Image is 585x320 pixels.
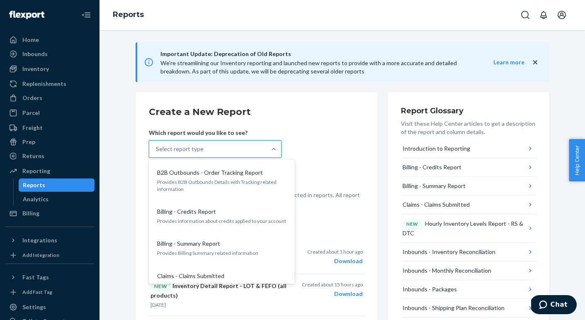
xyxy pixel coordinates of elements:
p: Claims - Claims Submitted [157,272,224,280]
h3: Report Glossary [401,105,536,116]
a: Analytics [19,193,95,206]
div: Analytics [23,195,49,203]
a: Settings [5,300,95,314]
div: Reporting [22,167,50,175]
a: Replenishments [5,77,95,90]
p: Provides B2B Outbounds Details with Tracking related information [157,178,286,193]
div: Inventory [22,65,49,73]
div: Fast Tags [22,273,49,281]
img: Flexport logo [9,11,44,19]
p: Provides Billing Summary related information [157,249,286,256]
button: Open account menu [553,7,570,23]
a: Billing [5,207,95,220]
div: Add Integration [22,252,59,259]
a: Home [5,33,95,46]
div: Billing [22,209,39,217]
iframe: Opens a widget where you can chat to one of our agents [531,295,577,316]
button: close [531,58,539,67]
div: Inbounds [22,50,48,58]
div: Home [22,36,39,44]
button: Close Navigation [78,7,95,23]
p: Which report would you like to see? [149,129,282,137]
a: Reporting [5,164,95,178]
span: Important Update: Deprecation of Old Reports [160,49,477,59]
div: Inbounds - Packages [403,285,457,293]
button: Inbounds - Shipping Plan Reconciliation [401,299,536,318]
span: We're streamlining our Inventory reporting and launched new reports to provide with a more accura... [160,59,457,75]
button: NEWHourly Inventory Levels Report - RS & DTC [401,214,536,243]
div: Inbounds - Shipping Plan Reconciliation [403,304,505,312]
p: NEW [406,221,418,227]
button: Inbounds - Monthly Reconciliation [401,261,536,280]
button: Fast Tags [5,271,95,284]
a: Freight [5,121,95,134]
p: Created about 1 hour ago [307,248,363,255]
div: Settings [22,303,46,311]
a: Parcel [5,106,95,120]
p: Provides information about credits applied to your account [157,217,286,225]
time: [DATE] [150,302,166,308]
div: Freight [22,124,43,132]
div: Add Fast Tag [22,288,52,296]
h2: Create a New Report [149,105,364,119]
div: Returns [22,152,44,160]
div: Reports [23,181,45,189]
a: Returns [5,149,95,163]
div: Select report type [156,145,204,153]
button: Introduction to Reporting [401,139,536,158]
button: Integrations [5,234,95,247]
button: Inbounds - Packages [401,280,536,299]
button: NEWInventory Detail Report - LOT & FEFO (all products)[DATE]Created about 15 hours agoDownload [149,274,364,315]
p: Inventory Detail Report - LOT & FEFO (all products) [150,281,291,300]
button: Learn more [477,58,524,66]
div: Billing - Credits Report [403,163,461,171]
button: Billing - Credits Report [401,158,536,177]
a: Add Integration [5,250,95,260]
a: Reports [19,178,95,192]
button: Open notifications [535,7,552,23]
p: Billing - Summary Report [157,239,220,248]
a: Orders [5,91,95,105]
a: Inventory [5,62,95,76]
div: Billing - Summary Report [403,182,466,190]
p: B2B Outbounds - Order Tracking Report [157,169,263,177]
p: See all the claims that you have submitted and their status [157,282,286,289]
p: Created about 15 hours ago [302,281,363,288]
div: Prep [22,138,35,146]
div: Orders [22,94,42,102]
div: Download [307,257,363,265]
a: Prep [5,135,95,149]
button: Inbounds - Inventory Reconciliation [401,243,536,261]
div: Hourly Inventory Levels Report - RS & DTC [403,219,527,237]
div: Replenishments [22,80,66,88]
div: Integrations [22,236,57,244]
div: Inbounds - Inventory Reconciliation [403,248,495,256]
div: Inbounds - Monthly Reconciliation [403,266,491,275]
a: Inbounds [5,47,95,61]
button: Billing - Summary Report [401,177,536,195]
div: Claims - Claims Submitted [403,200,470,209]
div: Parcel [22,109,40,117]
div: Introduction to Reporting [403,144,470,153]
a: Reports [113,10,144,19]
ol: breadcrumbs [106,3,150,27]
a: Add Fast Tag [5,287,95,297]
div: Download [302,290,363,298]
p: Billing - Credits Report [157,208,216,216]
p: Visit these Help Center articles to get a description of the report and column details. [401,120,536,136]
button: Claims - Claims Submitted [401,195,536,214]
button: Open Search Box [517,7,534,23]
button: Help Center [569,139,585,181]
div: NEW [150,281,171,291]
